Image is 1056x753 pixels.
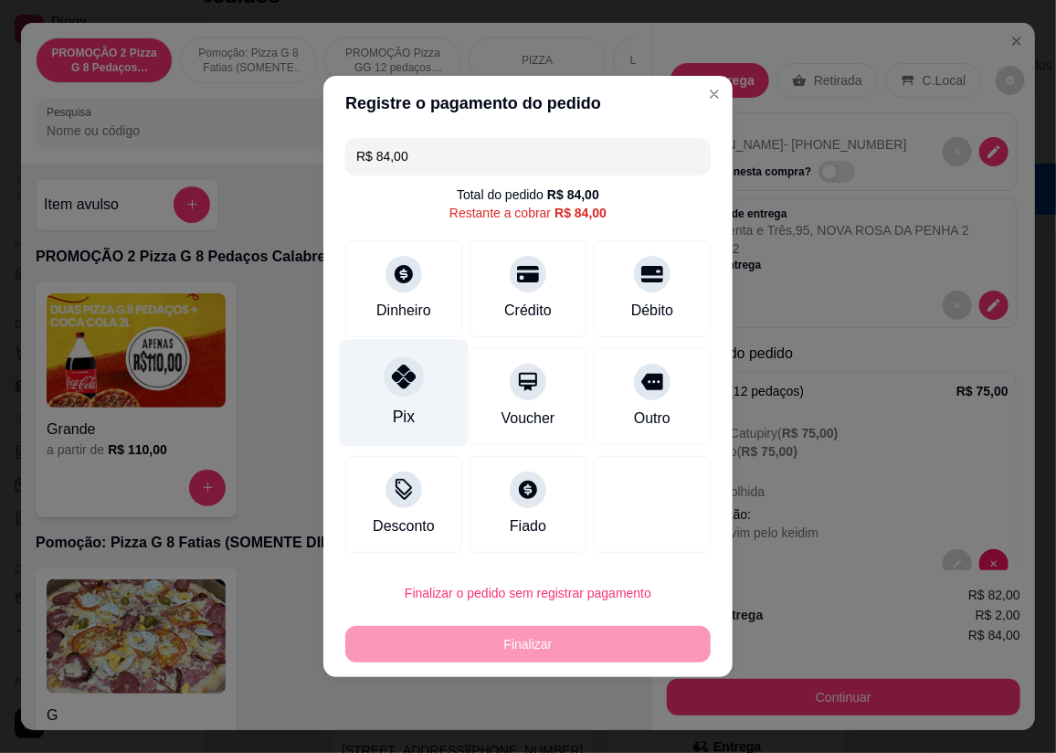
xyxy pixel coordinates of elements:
button: Finalizar o pedido sem registrar pagamento [345,575,711,611]
div: Dinheiro [376,300,431,322]
div: Débito [631,300,673,322]
div: R$ 84,00 [547,186,599,204]
div: R$ 84,00 [554,204,607,222]
div: Desconto [373,515,435,537]
div: Restante a cobrar [449,204,607,222]
div: Voucher [502,408,555,430]
div: Pix [393,405,415,429]
div: Fiado [510,515,546,537]
div: Total do pedido [457,186,599,204]
header: Registre o pagamento do pedido [323,76,733,131]
div: Crédito [504,300,552,322]
button: Close [700,80,729,109]
div: Outro [634,408,671,430]
input: Ex.: hambúrguer de cordeiro [356,138,700,175]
